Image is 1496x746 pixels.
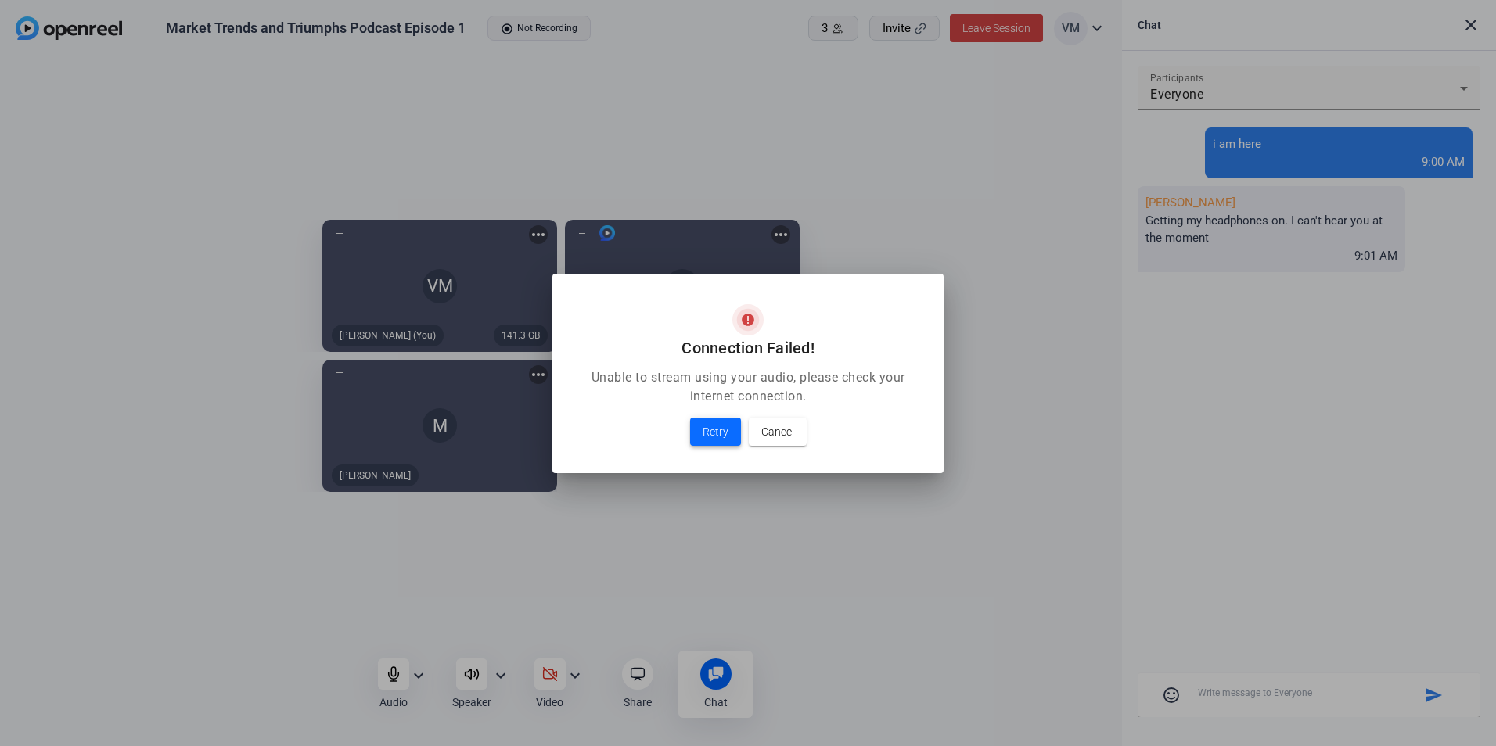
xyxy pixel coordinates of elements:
button: Retry [690,418,741,446]
span: Retry [703,422,728,441]
button: Cancel [749,418,807,446]
h2: Connection Failed! [571,335,925,360]
span: Cancel [761,422,794,441]
p: Unable to stream using your audio, please check your internet connection. [571,368,925,406]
